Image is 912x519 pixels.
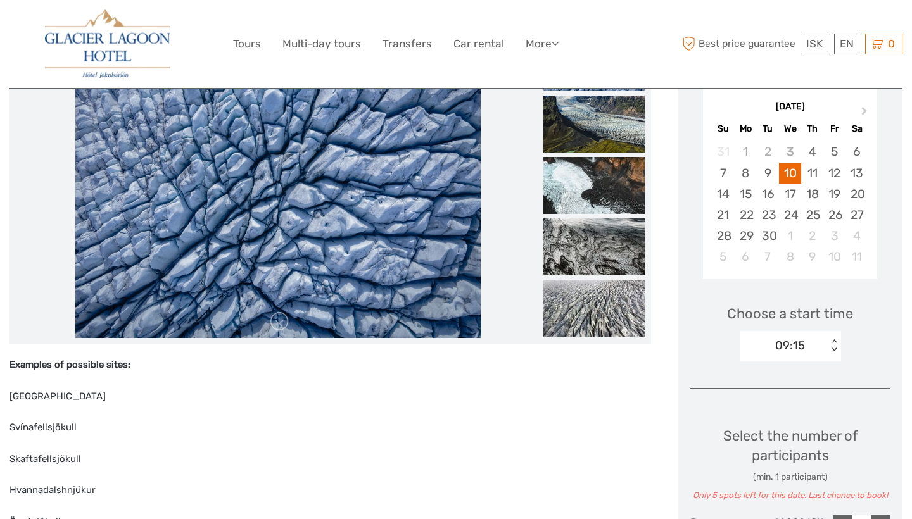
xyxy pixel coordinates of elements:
[801,184,823,204] div: Choose Thursday, September 18th, 2025
[712,163,734,184] div: Choose Sunday, September 7th, 2025
[757,163,779,184] div: Choose Tuesday, September 9th, 2025
[18,22,143,32] p: We're away right now. Please check back later!
[834,34,859,54] div: EN
[146,20,161,35] button: Open LiveChat chat widget
[233,35,261,53] a: Tours
[712,141,734,162] div: Not available Sunday, August 31st, 2025
[823,184,845,204] div: Choose Friday, September 19th, 2025
[757,141,779,162] div: Not available Tuesday, September 2nd, 2025
[845,184,868,204] div: Choose Saturday, September 20th, 2025
[712,204,734,225] div: Choose Sunday, September 21st, 2025
[543,218,645,275] img: 9f8e7cbc48cf40db9f73ed1c3a76c4fd_slider_thumbnail.jpeg
[690,426,890,502] div: Select the number of participants
[712,246,734,267] div: Choose Sunday, October 5th, 2025
[801,120,823,137] div: Th
[823,204,845,225] div: Choose Friday, September 26th, 2025
[779,204,801,225] div: Choose Wednesday, September 24th, 2025
[856,104,876,124] button: Next Month
[779,163,801,184] div: Choose Wednesday, September 10th, 2025
[735,246,757,267] div: Choose Monday, October 6th, 2025
[680,34,798,54] span: Best price guarantee
[845,246,868,267] div: Choose Saturday, October 11th, 2025
[823,246,845,267] div: Choose Friday, October 10th, 2025
[779,120,801,137] div: We
[845,120,868,137] div: Sa
[779,225,801,246] div: Choose Wednesday, October 1st, 2025
[779,246,801,267] div: Choose Wednesday, October 8th, 2025
[9,451,651,468] p: Skaftafellsjökull
[801,163,823,184] div: Choose Thursday, September 11th, 2025
[712,225,734,246] div: Choose Sunday, September 28th, 2025
[801,204,823,225] div: Choose Thursday, September 25th, 2025
[757,246,779,267] div: Choose Tuesday, October 7th, 2025
[801,225,823,246] div: Choose Thursday, October 2nd, 2025
[703,101,877,114] div: [DATE]
[707,141,873,267] div: month 2025-09
[757,204,779,225] div: Choose Tuesday, September 23rd, 2025
[757,225,779,246] div: Choose Tuesday, September 30th, 2025
[801,246,823,267] div: Choose Thursday, October 9th, 2025
[690,471,890,484] div: (min. 1 participant)
[823,120,845,137] div: Fr
[9,389,651,405] p: [GEOGRAPHIC_DATA]
[845,163,868,184] div: Choose Saturday, September 13th, 2025
[823,141,845,162] div: Choose Friday, September 5th, 2025
[453,35,504,53] a: Car rental
[383,35,432,53] a: Transfers
[543,280,645,337] img: 1c8a644b3aba4ffe9fd4627957f790fb_slider_thumbnail.jpeg
[282,35,361,53] a: Multi-day tours
[806,37,823,50] span: ISK
[801,141,823,162] div: Choose Thursday, September 4th, 2025
[543,157,645,214] img: 3c157595ac744788ac77f7a0a7cc33f0_slider_thumbnail.jpeg
[757,120,779,137] div: Tu
[712,184,734,204] div: Choose Sunday, September 14th, 2025
[779,141,801,162] div: Not available Wednesday, September 3rd, 2025
[735,184,757,204] div: Choose Monday, September 15th, 2025
[828,339,839,353] div: < >
[9,482,651,499] p: Hvannadalshnjúkur
[845,204,868,225] div: Choose Saturday, September 27th, 2025
[775,337,805,354] div: 09:15
[9,420,651,436] p: Svínafellsjökull
[823,225,845,246] div: Choose Friday, October 3rd, 2025
[735,204,757,225] div: Choose Monday, September 22nd, 2025
[735,141,757,162] div: Not available Monday, September 1st, 2025
[735,225,757,246] div: Choose Monday, September 29th, 2025
[845,141,868,162] div: Choose Saturday, September 6th, 2025
[727,304,853,323] span: Choose a start time
[823,163,845,184] div: Choose Friday, September 12th, 2025
[9,359,130,370] strong: Examples of possible sites:
[845,225,868,246] div: Choose Saturday, October 4th, 2025
[690,490,890,502] div: Only 5 spots left for this date. Last chance to book!
[526,35,559,53] a: More
[543,96,645,153] img: 2ea79ea6e67e4eb3b078d2809a7b8704_slider_thumbnail.png
[735,120,757,137] div: Mo
[779,184,801,204] div: Choose Wednesday, September 17th, 2025
[886,37,897,50] span: 0
[735,163,757,184] div: Choose Monday, September 8th, 2025
[75,34,481,338] img: 3cbdae1580654789a64e5e4292bb9f3e_main_slider.jpeg
[757,184,779,204] div: Choose Tuesday, September 16th, 2025
[712,120,734,137] div: Su
[45,9,170,78] img: 2790-86ba44ba-e5e5-4a53-8ab7-28051417b7bc_logo_big.jpg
